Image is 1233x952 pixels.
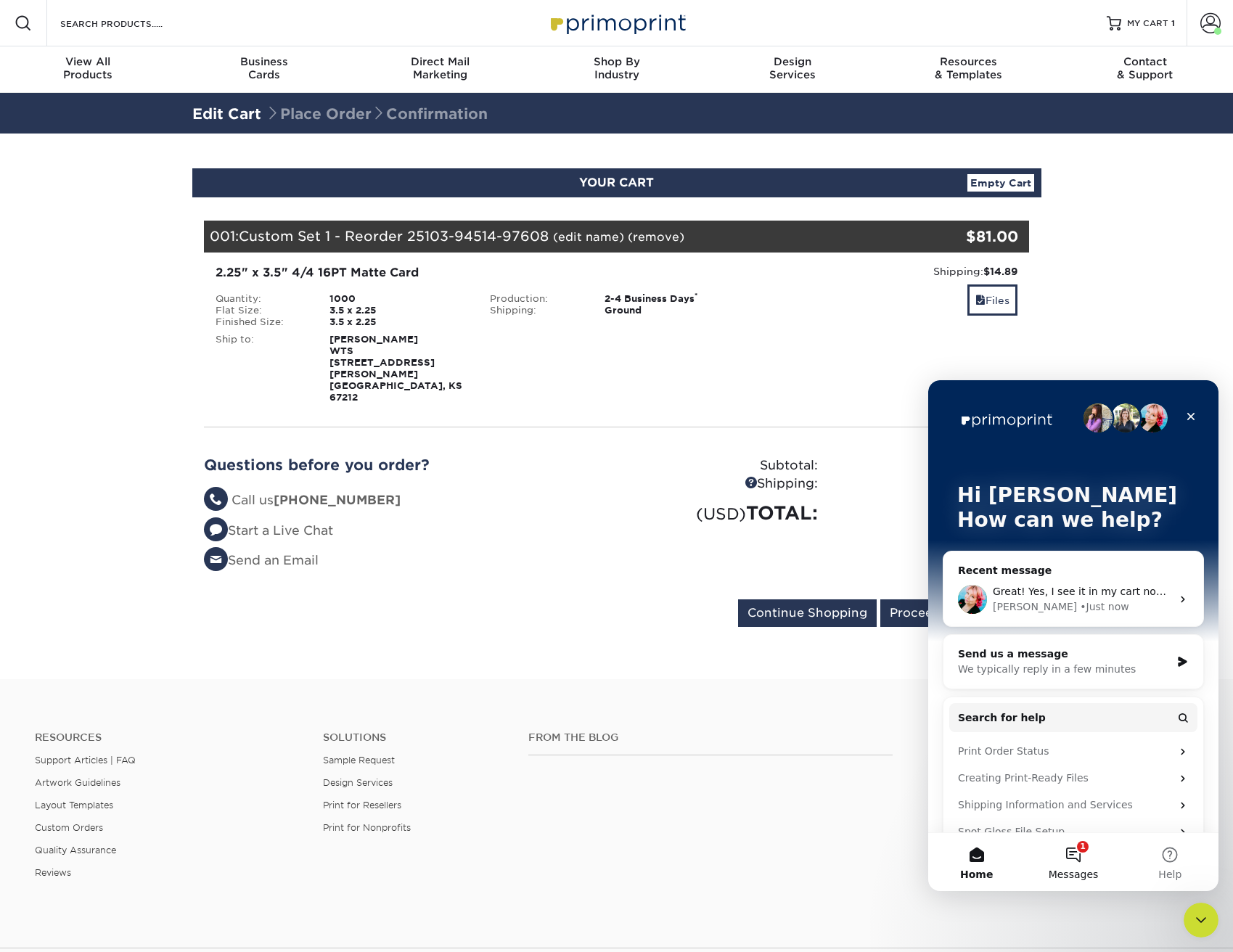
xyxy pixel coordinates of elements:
[1057,46,1233,93] a: Contact& Support
[32,489,65,499] span: Home
[967,284,1017,316] a: Files
[1184,903,1218,937] iframe: Intercom live chat
[323,731,507,744] h4: Solutions
[266,105,488,123] span: Place Order Confirmation
[176,55,353,68] span: Business
[21,323,269,352] button: Search for help
[30,444,243,459] div: Spot Gloss File Setup
[1057,55,1233,68] span: Contact
[617,499,829,527] div: TOTAL:
[892,226,1019,247] div: $81.00
[696,504,746,523] small: (USD)
[1057,55,1233,81] div: & Support
[983,266,1017,277] strong: $14.89
[528,55,705,81] div: Industry
[323,800,401,811] a: Print for Resellers
[152,219,200,234] div: • Just now
[928,380,1218,891] iframe: Intercom live chat
[553,230,624,244] a: (edit name)
[705,55,881,81] div: Services
[65,205,545,217] span: Great! Yes, I see it in my cart now. Thanks again. The client just called and needed more asap.
[59,15,200,32] input: SEARCH PRODUCTS.....
[1127,17,1168,30] span: MY CART
[205,316,319,328] div: Finished Size:
[35,867,71,878] a: Reviews
[765,264,1018,279] div: Shipping:
[176,55,353,81] div: Cards
[250,23,276,49] div: Close
[479,293,594,305] div: Production:
[323,755,395,766] a: Sample Request
[579,176,654,189] span: YOUR CART
[204,491,606,510] li: Call us
[192,105,261,123] a: Edit Cart
[881,46,1057,93] a: Resources& Templates
[120,489,171,499] span: Messages
[479,305,594,316] div: Shipping:
[319,293,479,305] div: 1000
[204,221,892,253] div: 001:
[528,731,893,744] h4: From the Blog
[205,334,319,403] div: Ship to:
[65,219,149,234] div: [PERSON_NAME]
[329,334,462,403] strong: [PERSON_NAME] WTS [STREET_ADDRESS][PERSON_NAME] [GEOGRAPHIC_DATA], KS 67212
[230,489,253,499] span: Help
[544,7,689,38] img: Primoprint
[528,55,705,68] span: Shop By
[15,254,276,309] div: Send us a messageWe typically reply in a few minutes
[352,55,528,81] div: Marketing
[319,305,479,316] div: 3.5 x 2.25
[323,777,393,788] a: Design Services
[829,475,1041,493] div: $14.89
[705,46,881,93] a: DesignServices
[21,385,269,411] div: Creating Print-Ready Files
[352,46,528,93] a: Direct MailMarketing
[21,411,269,438] div: Shipping Information and Services
[205,305,319,316] div: Flat Size:
[30,364,243,379] div: Print Order Status
[617,475,829,493] div: Shipping:
[176,46,353,93] a: BusinessCards
[967,174,1034,192] a: Empty Cart
[319,316,479,328] div: 3.5 x 2.25
[204,456,606,474] h2: Questions before you order?
[1171,18,1175,28] span: 1
[881,55,1057,81] div: & Templates
[21,438,269,465] div: Spot Gloss File Setup
[594,305,754,316] div: Ground
[216,264,743,282] div: 2.25" x 3.5" 4/4 16PT Matte Card
[628,230,684,244] a: (remove)
[528,46,705,93] a: Shop ByIndustry
[829,499,1041,527] div: $95.89
[705,55,881,68] span: Design
[239,228,549,244] span: Custom Set 1 - Reorder 25103-94514-97608
[35,822,103,833] a: Custom Orders
[204,523,333,538] a: Start a Live Chat
[35,755,136,766] a: Support Articles | FAQ
[323,822,411,833] a: Print for Nonprofits
[30,266,242,282] div: Send us a message
[21,358,269,385] div: Print Order Status
[617,456,829,475] div: Subtotal:
[205,293,319,305] div: Quantity:
[881,55,1057,68] span: Resources
[880,599,1030,627] input: Proceed to Checkout
[204,553,319,567] a: Send an Email
[35,800,113,811] a: Layout Templates
[35,777,120,788] a: Artwork Guidelines
[30,330,118,345] span: Search for help
[97,453,193,511] button: Messages
[30,417,243,432] div: Shipping Information and Services
[594,293,754,305] div: 2-4 Business Days
[975,295,986,306] span: files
